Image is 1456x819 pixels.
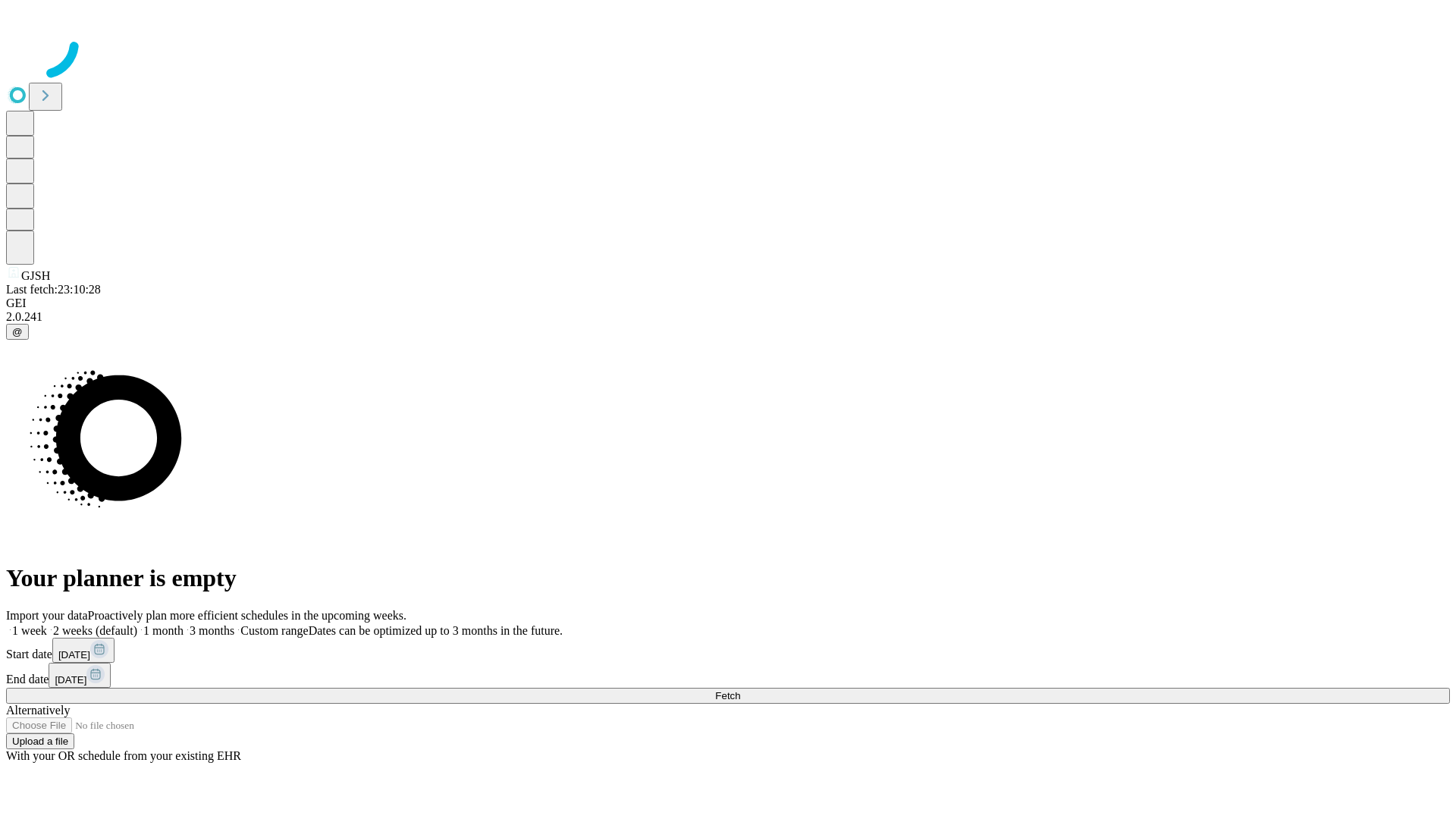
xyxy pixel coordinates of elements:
[12,624,47,637] span: 1 week
[12,326,23,337] span: @
[6,733,74,749] button: Upload a file
[6,283,101,296] span: Last fetch: 23:10:28
[49,663,111,688] button: [DATE]
[6,297,1450,310] div: GEI
[55,674,86,686] span: [DATE]
[6,749,241,762] span: With your OR schedule from your existing EHR
[6,688,1450,704] button: Fetch
[88,609,406,622] span: Proactively plan more efficient schedules in the upcoming weeks.
[52,638,115,663] button: [DATE]
[6,638,1450,663] div: Start date
[6,609,88,622] span: Import your data
[6,324,29,340] button: @
[143,624,184,637] span: 1 month
[6,310,1450,324] div: 2.0.241
[6,663,1450,688] div: End date
[190,624,234,637] span: 3 months
[58,649,90,661] span: [DATE]
[6,564,1450,592] h1: Your planner is empty
[6,704,70,717] span: Alternatively
[309,624,563,637] span: Dates can be optimized up to 3 months in the future.
[240,624,308,637] span: Custom range
[715,690,740,701] span: Fetch
[53,624,137,637] span: 2 weeks (default)
[21,269,50,282] span: GJSH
